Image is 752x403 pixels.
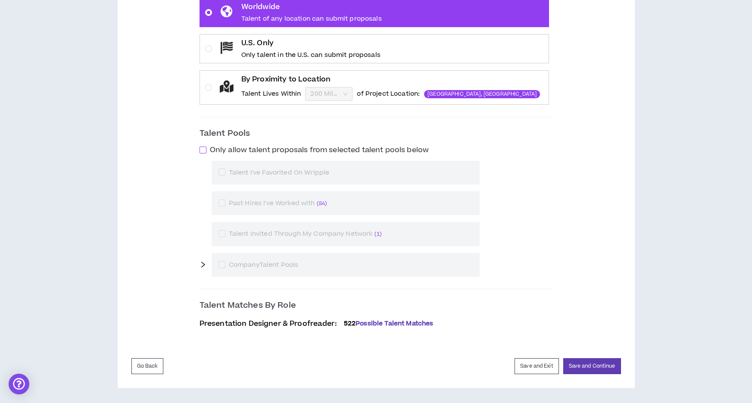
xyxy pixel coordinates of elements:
[200,261,206,268] span: right
[241,38,381,48] p: U.S. Only
[374,230,382,238] span: ( 1 )
[225,168,335,178] span: Talent I've Favorited On Wripple
[225,260,302,270] span: Company Talent Pools
[9,374,29,394] div: Open Intercom Messenger
[225,199,331,208] span: Past Hires I've Worked with
[563,358,621,374] button: Save and Continue
[357,90,420,98] p: of Project Location:
[241,2,382,12] p: Worldwide
[225,229,385,239] span: Talent Invited Through My Company Network
[210,145,429,155] span: Only allow talent proposals from selected talent pools below
[241,51,381,59] p: Only talent in the U.S. can submit proposals
[241,90,301,98] p: Talent Lives Within
[200,128,553,140] p: Talent Pools
[317,200,328,207] span: ( 84 )
[515,358,559,374] button: Save and Exit
[200,319,337,329] p: Presentation Designer & Proofreader :
[424,90,540,98] sup: Atlanta, GA
[344,319,356,328] span: 522
[200,253,480,277] div: CompanyTalent Pools
[241,15,382,23] p: Talent of any location can submit proposals
[200,300,553,312] p: Talent Matches By Role
[131,358,164,374] button: Go Back
[310,87,347,100] span: 200 Miles
[356,319,433,328] span: Possible Talent Matches
[241,74,540,84] p: By Proximity to Location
